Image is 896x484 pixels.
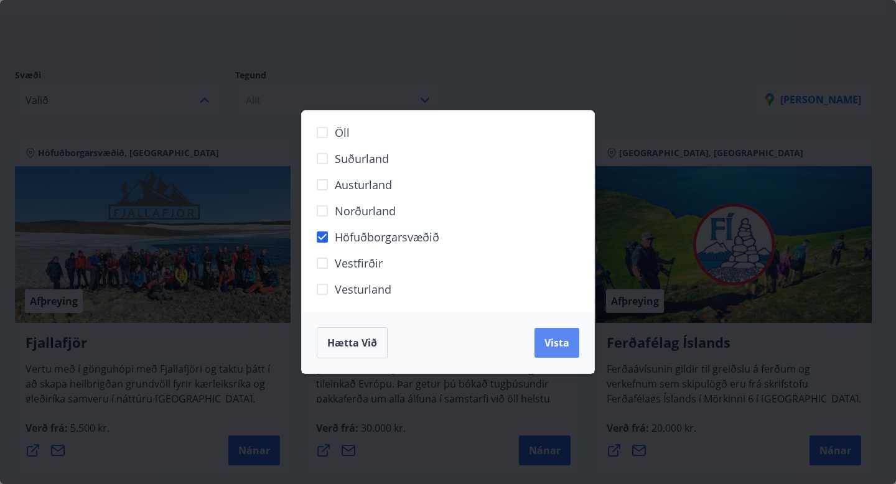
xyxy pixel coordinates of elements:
span: Höfuðborgarsvæðið [335,229,439,245]
span: Suðurland [335,151,389,167]
button: Hætta við [317,327,388,358]
span: Öll [335,124,350,141]
span: Norðurland [335,203,396,219]
span: Austurland [335,177,392,193]
span: Vesturland [335,281,391,297]
span: Vestfirðir [335,255,383,271]
button: Vista [534,328,579,358]
span: Hætta við [327,336,377,350]
span: Vista [544,336,569,350]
